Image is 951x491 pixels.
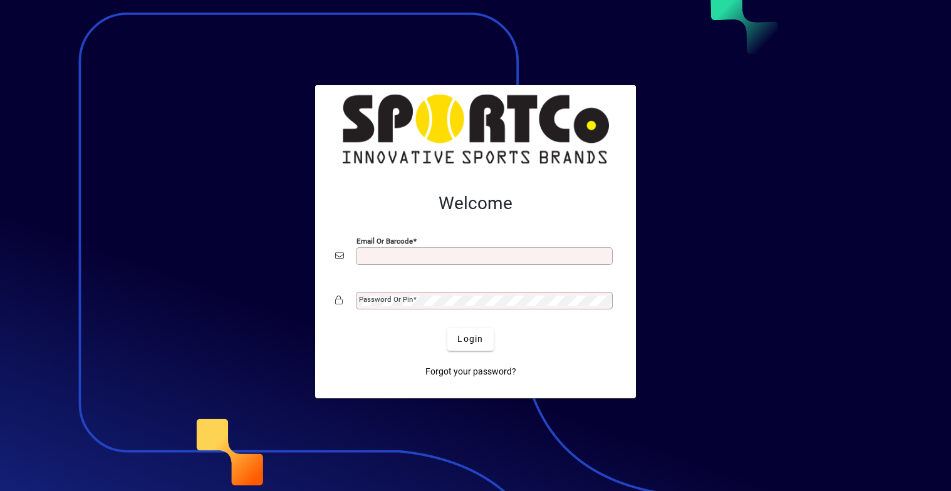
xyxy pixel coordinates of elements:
a: Forgot your password? [420,361,521,383]
span: Forgot your password? [425,365,516,378]
h2: Welcome [335,193,616,214]
mat-label: Password or Pin [359,295,413,304]
span: Login [457,333,483,346]
mat-label: Email or Barcode [356,236,413,245]
button: Login [447,328,493,351]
